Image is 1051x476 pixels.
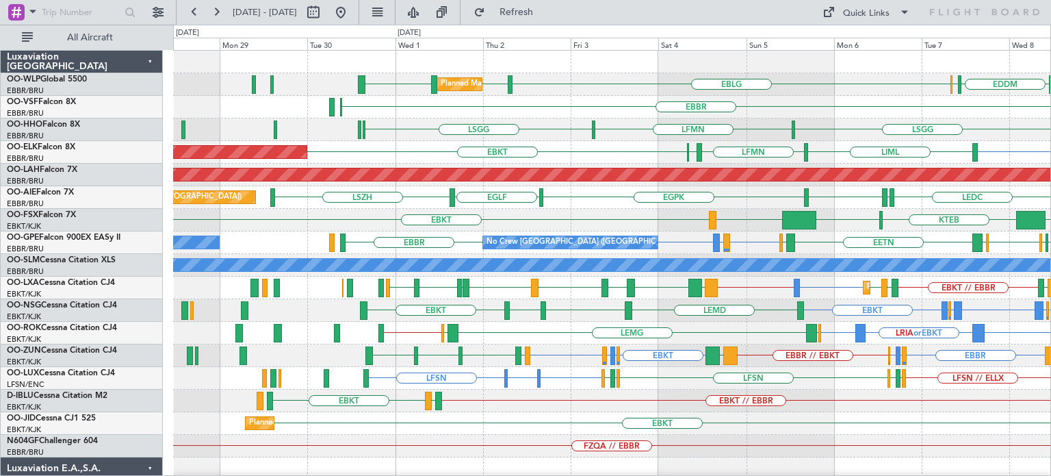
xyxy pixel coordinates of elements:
span: OO-VSF [7,98,38,106]
a: EBBR/BRU [7,131,44,141]
a: OO-JIDCessna CJ1 525 [7,414,96,423]
a: EBBR/BRU [7,153,44,164]
div: Tue 7 [922,38,1009,50]
div: No Crew [GEOGRAPHIC_DATA] ([GEOGRAPHIC_DATA] National) [486,232,716,253]
div: [DATE] [398,27,421,39]
span: OO-LUX [7,369,39,377]
div: Quick Links [843,7,890,21]
a: EBBR/BRU [7,266,44,277]
span: OO-ROK [7,324,41,332]
button: Refresh [467,1,549,23]
button: All Aircraft [15,27,148,49]
a: OO-HHOFalcon 8X [7,121,80,129]
a: OO-WLPGlobal 5500 [7,75,87,84]
span: OO-SLM [7,256,40,264]
a: OO-ROKCessna Citation CJ4 [7,324,117,332]
span: OO-NSG [7,301,41,310]
span: OO-FSX [7,211,38,219]
a: EBKT/KJK [7,289,41,299]
a: OO-AIEFalcon 7X [7,188,74,197]
a: LFSN/ENC [7,379,44,390]
span: [DATE] - [DATE] [233,6,297,18]
span: OO-GPE [7,234,39,242]
div: Mon 6 [834,38,922,50]
a: OO-LXACessna Citation CJ4 [7,279,115,287]
span: Refresh [488,8,545,17]
a: OO-ZUNCessna Citation CJ4 [7,347,117,355]
a: D-IBLUCessna Citation M2 [7,392,107,400]
span: OO-WLP [7,75,40,84]
div: Planned Maint Kortrijk-[GEOGRAPHIC_DATA] [867,277,1026,298]
span: OO-ZUN [7,347,41,355]
a: EBKT/KJK [7,221,41,231]
a: OO-ELKFalcon 8X [7,143,75,151]
a: EBKT/KJK [7,425,41,435]
span: N604GF [7,437,39,445]
a: EBKT/KJK [7,357,41,367]
div: Sat 4 [658,38,746,50]
span: OO-AIE [7,188,36,197]
span: D-IBLU [7,392,34,400]
div: Tue 30 [307,38,395,50]
span: OO-LXA [7,279,39,287]
div: Thu 2 [483,38,571,50]
a: EBBR/BRU [7,176,44,186]
input: Trip Number [42,2,120,23]
div: [DATE] [176,27,199,39]
a: EBKT/KJK [7,402,41,412]
div: Fri 3 [571,38,658,50]
span: OO-LAH [7,166,40,174]
div: Mon 29 [220,38,307,50]
div: Sun 5 [747,38,834,50]
a: OO-LUXCessna Citation CJ4 [7,369,115,377]
span: OO-JID [7,414,36,423]
a: EBKT/KJK [7,312,41,322]
a: EBBR/BRU [7,244,44,254]
a: OO-FSXFalcon 7X [7,211,76,219]
div: Planned Maint Milan (Linate) [441,74,539,95]
div: Sun 28 [132,38,220,50]
a: EBBR/BRU [7,86,44,96]
span: OO-HHO [7,121,42,129]
a: N604GFChallenger 604 [7,437,98,445]
a: EBBR/BRU [7,199,44,209]
a: OO-GPEFalcon 900EX EASy II [7,234,120,242]
a: EBKT/KJK [7,334,41,345]
a: EBBR/BRU [7,447,44,458]
a: OO-NSGCessna Citation CJ4 [7,301,117,310]
span: All Aircraft [36,33,144,42]
div: Wed 1 [395,38,483,50]
a: OO-SLMCessna Citation XLS [7,256,116,264]
span: OO-ELK [7,143,38,151]
a: OO-VSFFalcon 8X [7,98,76,106]
button: Quick Links [816,1,917,23]
a: OO-LAHFalcon 7X [7,166,77,174]
div: Planned Maint Kortrijk-[GEOGRAPHIC_DATA] [249,413,408,434]
a: EBBR/BRU [7,108,44,118]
